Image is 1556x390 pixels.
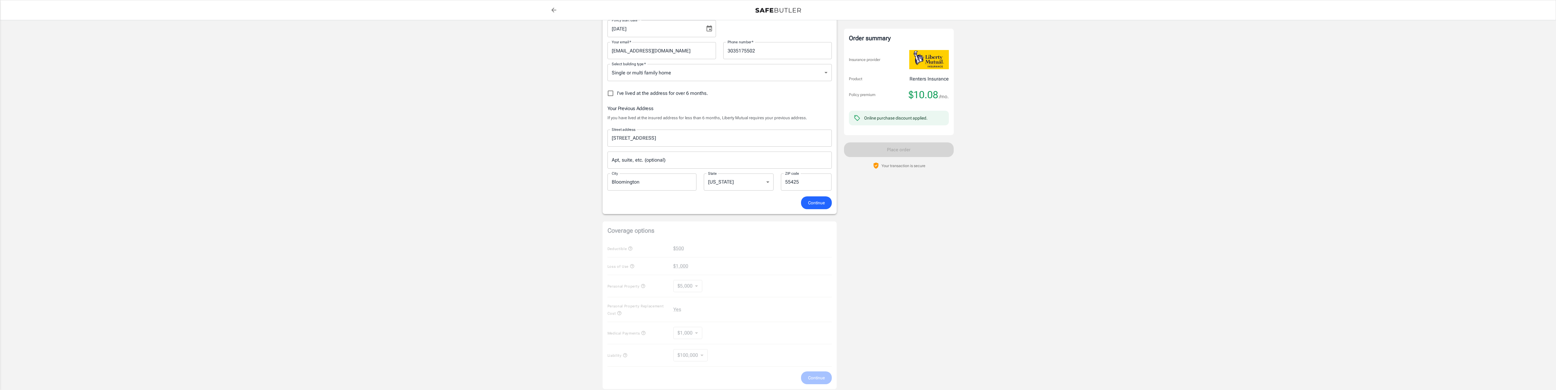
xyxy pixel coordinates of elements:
[612,61,646,66] label: Select building type
[612,39,631,45] label: Your email
[548,4,560,16] a: back to quotes
[607,105,832,112] h6: Your Previous Address
[939,92,949,101] span: /mo.
[607,64,832,81] div: Single or multi family home
[849,92,875,98] p: Policy premium
[708,171,717,176] label: State
[607,42,716,59] input: Enter email
[607,115,832,121] p: If you have lived at the insured address for less than 6 months, Liberty Mutual requires your pre...
[612,127,636,132] label: Street address
[607,20,701,37] input: MM/DD/YYYY
[910,75,949,83] p: Renters Insurance
[849,57,880,63] p: Insurance provider
[755,8,801,13] img: Back to quotes
[849,76,862,82] p: Product
[785,171,799,176] label: ZIP code
[864,115,928,121] div: Online purchase discount applied.
[617,90,708,97] span: I've lived at the address for over 6 months.
[909,50,949,69] img: Liberty Mutual
[909,89,938,101] span: $10.08
[728,39,753,45] label: Phone number
[881,163,925,169] p: Your transaction is secure
[612,171,618,176] label: City
[849,34,949,43] div: Order summary
[703,23,715,35] button: Choose date, selected date is Oct 4, 2025
[801,196,832,209] button: Continue
[808,199,825,207] span: Continue
[723,42,832,59] input: Enter number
